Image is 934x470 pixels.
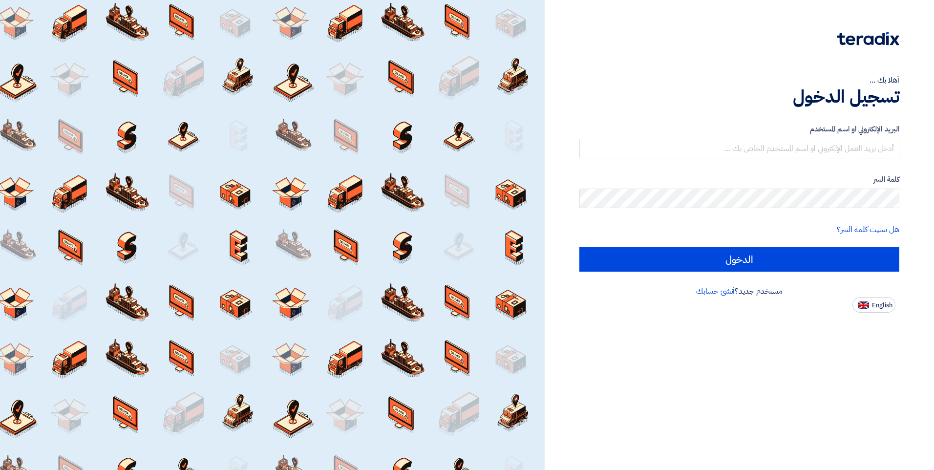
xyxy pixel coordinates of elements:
img: en-US.png [858,301,869,309]
img: Teradix logo [837,32,899,45]
label: كلمة السر [579,174,899,185]
input: أدخل بريد العمل الإلكتروني او اسم المستخدم الخاص بك ... [579,139,899,158]
label: البريد الإلكتروني او اسم المستخدم [579,124,899,135]
input: الدخول [579,247,899,272]
div: أهلا بك ... [579,74,899,86]
a: هل نسيت كلمة السر؟ [837,224,899,235]
div: مستخدم جديد؟ [579,285,899,297]
h1: تسجيل الدخول [579,86,899,107]
button: English [852,297,895,313]
a: أنشئ حسابك [696,285,735,297]
span: English [872,302,892,309]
